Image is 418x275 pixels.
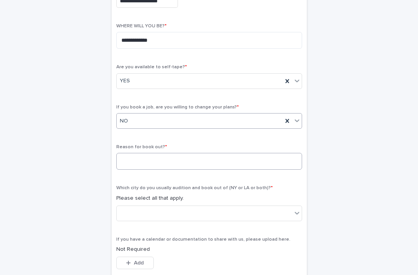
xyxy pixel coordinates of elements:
[116,194,302,202] p: Please select all that apply.
[116,257,154,269] button: Add
[116,145,167,149] span: Reason for book out?
[116,245,302,254] p: Not Required
[134,260,144,266] span: Add
[116,105,239,110] span: If you book a job, are you willing to change your plans?
[116,24,167,28] span: WHERE WILL YOU BE?
[116,65,187,69] span: Are you available to self-tape?
[116,237,290,242] span: If you have a calendar or documentation to share with us, please upload here.
[120,117,128,125] span: NO
[120,77,130,85] span: YES
[116,186,273,190] span: Which city do you usually audition and book out of (NY or LA or both)?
